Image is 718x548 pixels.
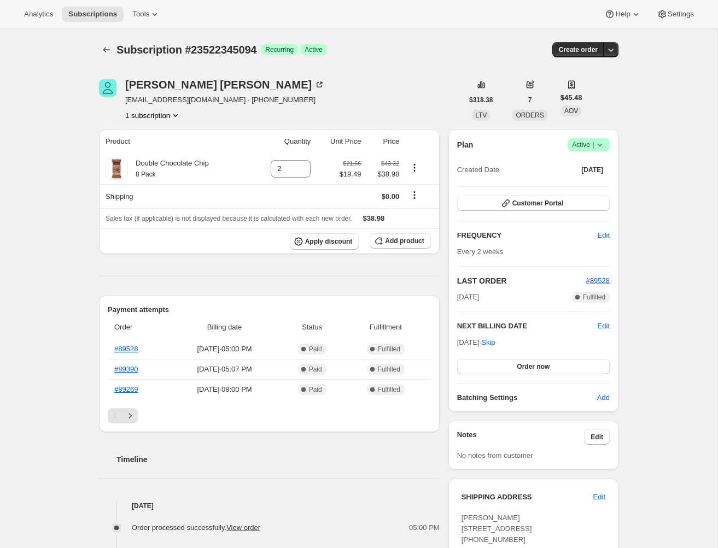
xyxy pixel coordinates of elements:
[591,433,603,441] span: Edit
[108,408,431,423] nav: Pagination
[457,196,610,211] button: Customer Portal
[114,385,138,393] a: #89269
[62,7,124,22] button: Subscriptions
[409,522,440,533] span: 05:00 PM
[114,365,138,373] a: #89390
[457,248,504,256] span: Every 2 weeks
[559,45,598,54] span: Create order
[512,199,563,208] span: Customer Portal
[581,166,603,174] span: [DATE]
[475,334,501,351] button: Skip
[132,523,260,532] span: Order processed successfully.
[364,129,402,154] th: Price
[226,523,260,532] a: View order
[457,164,499,175] span: Created Date
[462,492,593,503] h3: SHIPPING ADDRESS
[132,10,149,19] span: Tools
[309,365,322,374] span: Paid
[172,364,277,375] span: [DATE] · 05:07 PM
[593,492,605,503] span: Edit
[125,95,325,105] span: [EMAIL_ADDRESS][DOMAIN_NAME] · [PHONE_NUMBER]
[363,214,385,222] span: $38.98
[564,107,578,115] span: AOV
[587,488,612,506] button: Edit
[378,385,400,394] span: Fulfilled
[367,169,399,180] span: $38.98
[572,139,605,150] span: Active
[305,237,353,246] span: Apply discount
[591,389,616,406] button: Add
[463,92,499,108] button: $318.38
[584,429,610,445] button: Edit
[583,293,605,302] span: Fulfilled
[481,337,495,348] span: Skip
[457,275,586,286] h2: LAST ORDER
[125,79,325,90] div: [PERSON_NAME] [PERSON_NAME]
[385,237,424,245] span: Add product
[457,292,480,303] span: [DATE]
[99,184,252,208] th: Shipping
[99,129,252,154] th: Product
[126,7,167,22] button: Tools
[522,92,539,108] button: 7
[552,42,604,57] button: Create order
[340,169,361,180] span: $19.49
[284,322,341,333] span: Status
[462,514,532,544] span: [PERSON_NAME] [STREET_ADDRESS] [PHONE_NUMBER]
[290,233,359,250] button: Apply discount
[598,230,610,241] span: Edit
[116,454,440,465] h2: Timeline
[457,451,533,459] span: No notes from customer
[615,10,630,19] span: Help
[406,162,423,174] button: Product actions
[516,111,544,119] span: ORDERS
[598,321,610,332] button: Edit
[650,7,701,22] button: Settings
[122,408,138,423] button: Next
[475,111,487,119] span: LTV
[457,392,597,403] h6: Batching Settings
[457,359,610,374] button: Order now
[127,158,209,180] div: Double Chocolate Chip
[457,338,495,346] span: [DATE] ·
[457,139,474,150] h2: Plan
[17,7,60,22] button: Analytics
[314,129,364,154] th: Unit Price
[381,160,399,167] small: $43.32
[382,192,400,201] span: $0.00
[114,345,138,353] a: #89528
[378,345,400,353] span: Fulfilled
[378,365,400,374] span: Fulfilled
[457,230,598,241] h2: FREQUENCY
[406,189,423,201] button: Shipping actions
[668,10,694,19] span: Settings
[309,345,322,353] span: Paid
[528,96,532,104] span: 7
[575,162,610,178] button: [DATE]
[586,275,610,286] button: #89528
[68,10,117,19] span: Subscriptions
[343,160,361,167] small: $21.66
[125,110,181,121] button: Product actions
[586,276,610,285] a: #89528
[108,304,431,315] h2: Payment attempts
[116,44,256,56] span: Subscription #23522345094
[370,233,430,249] button: Add product
[593,140,594,149] span: |
[598,7,647,22] button: Help
[252,129,314,154] th: Quantity
[172,384,277,395] span: [DATE] · 08:00 PM
[108,315,169,339] th: Order
[106,158,127,180] img: product img
[265,45,294,54] span: Recurring
[136,170,156,178] small: 8 Pack
[106,215,352,222] span: Sales tax (if applicable) is not displayed because it is calculated with each new order.
[172,344,277,355] span: [DATE] · 05:00 PM
[99,79,116,97] span: Cassidy Towner
[561,92,582,103] span: $45.48
[347,322,424,333] span: Fulfillment
[457,429,585,445] h3: Notes
[172,322,277,333] span: Billing date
